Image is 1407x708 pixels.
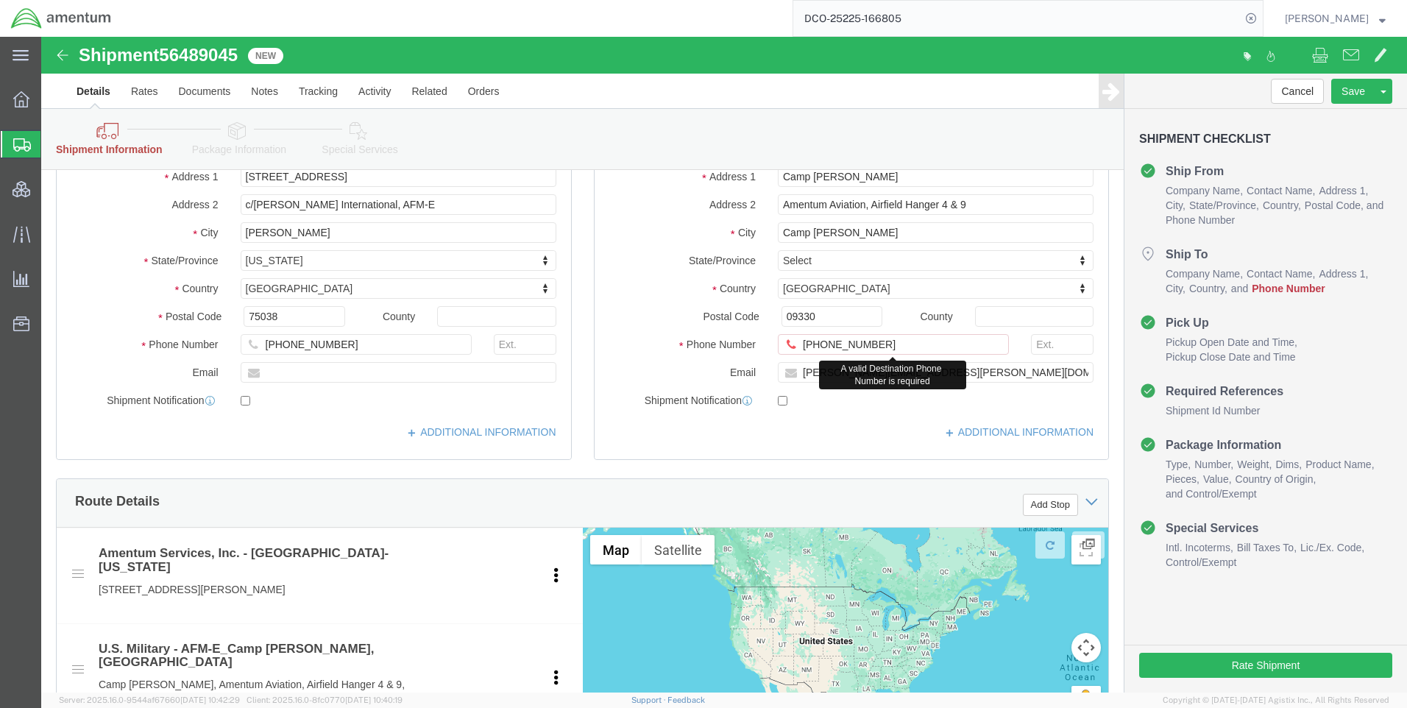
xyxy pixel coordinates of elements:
span: Copyright © [DATE]-[DATE] Agistix Inc., All Rights Reserved [1163,694,1389,707]
span: [DATE] 10:42:29 [180,695,240,704]
span: Ray Cheatteam [1285,10,1369,26]
span: [DATE] 10:40:19 [345,695,403,704]
a: Support [631,695,668,704]
input: Search for shipment number, reference number [793,1,1241,36]
button: [PERSON_NAME] [1284,10,1386,27]
span: Client: 2025.16.0-8fc0770 [247,695,403,704]
img: logo [10,7,112,29]
iframe: FS Legacy Container [41,37,1407,693]
a: Feedback [667,695,705,704]
span: Server: 2025.16.0-9544af67660 [59,695,240,704]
